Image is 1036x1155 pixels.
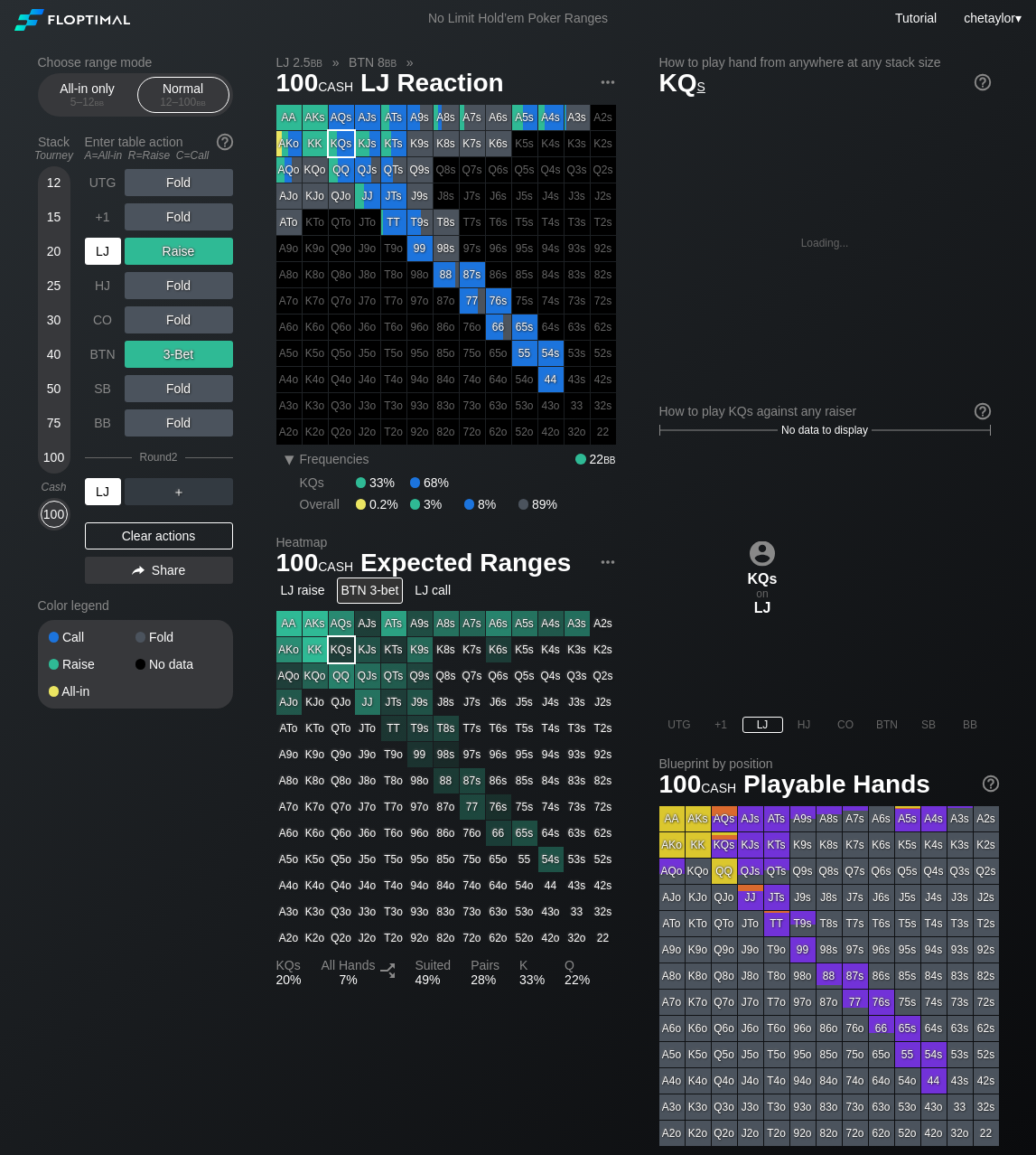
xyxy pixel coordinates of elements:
div: 15 [41,203,68,230]
h1: Expected Ranges [276,548,616,577]
div: KQs [329,131,354,156]
div: 40 [41,341,68,368]
div: 100% fold in prior round [512,157,537,183]
div: A6s [486,611,511,636]
span: cash [318,555,353,575]
div: A4s [538,611,564,636]
div: 100% fold in prior round [591,262,616,287]
div: 100% fold in prior round [276,262,302,287]
div: A9s [407,105,433,130]
div: 77 [460,288,485,314]
div: 100% fold in prior round [486,262,511,287]
div: 100% fold in prior round [538,288,564,314]
div: HJ [85,272,121,299]
div: Enter table action [85,127,233,169]
div: 100% fold in prior round [565,131,590,156]
div: Color legend [38,591,233,620]
div: ATo [276,210,302,235]
div: AJs [355,611,380,636]
div: K9s [407,637,433,662]
div: KQo [303,157,328,183]
div: 100% fold in prior round [460,341,485,366]
div: Fold [125,375,233,402]
div: 100% fold in prior round [355,315,380,340]
div: KQs [329,637,354,662]
div: 5 – 12 [50,96,126,108]
div: KTs [381,637,406,662]
div: AJo [276,183,302,209]
span: No data to display [781,424,868,437]
div: 100% fold in prior round [355,367,380,392]
div: AKs [303,105,328,130]
div: QQ [329,157,354,183]
span: KQ [659,69,705,97]
div: LJ call [410,577,455,604]
div: 100% fold in prior round [538,157,564,183]
div: 100% fold in prior round [486,210,511,235]
div: KK [303,131,328,156]
div: 100% fold in prior round [460,315,485,340]
div: 100% fold in prior round [355,288,380,314]
div: 100% fold in prior round [303,262,328,287]
span: LJ 2.5 [274,54,326,70]
div: AA [276,105,302,130]
span: bb [95,96,105,108]
div: 100% fold in prior round [381,393,406,418]
div: All-in [49,685,135,698]
div: A2s [591,611,616,636]
div: 100% fold in prior round [460,210,485,235]
div: 100% fold in prior round [355,419,380,445]
div: 3% [410,497,464,512]
div: K4s [538,637,564,662]
h2: Heatmap [276,535,616,549]
div: 100% fold in prior round [303,341,328,366]
div: 100% fold in prior round [355,210,380,235]
div: 100% fold in prior round [329,341,354,366]
div: KJs [355,131,380,156]
div: AKo [276,131,302,156]
div: AKo [276,637,302,662]
div: 100% fold in prior round [407,419,433,445]
div: 100% fold in prior round [486,419,511,445]
div: Share [85,557,233,584]
div: 100% fold in prior round [407,288,433,314]
div: 100% fold in prior round [486,367,511,392]
div: 100% fold in prior round [512,288,537,314]
div: Q9s [407,157,433,183]
div: K6s [486,637,511,662]
div: 98s [434,236,459,261]
div: 100% fold in prior round [329,262,354,287]
div: K8s [434,637,459,662]
div: 100% fold in prior round [538,131,564,156]
span: BTN 8 [346,54,399,70]
div: AA [276,611,302,636]
div: 100% fold in prior round [434,393,459,418]
div: Normal [142,78,225,112]
img: ellipsis.fd386fe8.svg [598,552,618,572]
div: No Limit Hold’em Poker Ranges [401,11,635,30]
span: bb [311,55,322,70]
div: 100% fold in prior round [538,262,564,287]
div: 100% fold in prior round [538,183,564,209]
div: 100% fold in prior round [460,157,485,183]
div: 100 [41,444,68,471]
img: help.32db89a4.svg [981,774,1001,793]
div: 100% fold in prior round [486,157,511,183]
div: 100% fold in prior round [407,262,433,287]
div: CO [85,306,121,333]
div: 55 [512,341,537,366]
h2: Choose range mode [38,55,233,70]
div: 88 [434,262,459,287]
div: 100% fold in prior round [276,393,302,418]
div: K2s [591,637,616,662]
span: bb [196,96,206,108]
img: ellipsis.fd386fe8.svg [598,72,618,92]
div: Round 2 [139,451,177,464]
div: Stack [31,127,78,169]
div: 54s [538,341,564,366]
span: s [697,75,705,95]
div: TT [381,210,406,235]
div: 100% fold in prior round [460,236,485,261]
div: 100% fold in prior round [276,236,302,261]
div: 100% fold in prior round [303,288,328,314]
